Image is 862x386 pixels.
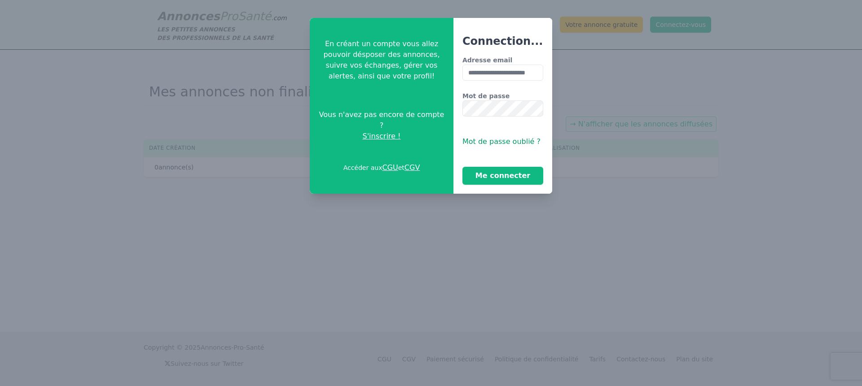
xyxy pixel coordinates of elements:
[462,91,543,100] label: Mot de passe
[343,162,420,173] p: Accéder aux et
[405,163,420,172] a: CGV
[462,34,543,48] h3: Connection...
[317,109,446,131] span: Vous n'avez pas encore de compte ?
[462,167,543,185] button: Me connecter
[317,39,446,82] p: En créant un compte vous allez pouvoir désposer des annonces, suivre vos échanges, gérer vos aler...
[462,56,543,65] label: Adresse email
[462,137,541,146] span: Mot de passe oublié ?
[363,131,401,142] span: S'inscrire !
[382,163,398,172] a: CGU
